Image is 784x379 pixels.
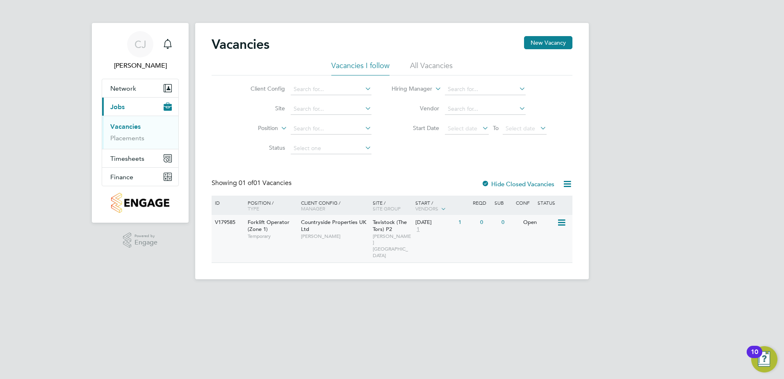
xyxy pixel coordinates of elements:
[110,103,125,111] span: Jobs
[134,239,157,246] span: Engage
[213,196,242,210] div: ID
[102,98,178,116] button: Jobs
[102,61,179,71] span: Carla Joyce
[248,205,259,212] span: Type
[301,205,325,212] span: Manager
[238,105,285,112] label: Site
[373,205,401,212] span: Site Group
[301,233,369,240] span: [PERSON_NAME]
[248,233,297,240] span: Temporary
[499,215,521,230] div: 0
[238,85,285,92] label: Client Config
[301,219,366,233] span: Countryside Properties UK Ltd
[111,193,169,213] img: countryside-properties-logo-retina.png
[291,123,371,135] input: Search for...
[110,173,133,181] span: Finance
[751,352,758,363] div: 10
[373,219,407,233] span: Tavistock (The Tors) P2
[242,196,299,215] div: Position /
[134,39,146,50] span: CJ
[492,196,514,210] div: Sub
[392,105,439,112] label: Vendor
[506,125,535,132] span: Select date
[239,179,292,187] span: 01 Vacancies
[456,215,478,230] div: 1
[536,196,571,210] div: Status
[392,124,439,132] label: Start Date
[448,125,477,132] span: Select date
[521,215,557,230] div: Open
[110,84,136,92] span: Network
[331,61,390,75] li: Vacancies I follow
[291,103,371,115] input: Search for...
[291,84,371,95] input: Search for...
[385,85,432,93] label: Hiring Manager
[478,215,499,230] div: 0
[212,36,269,53] h2: Vacancies
[213,215,242,230] div: V179585
[445,103,526,115] input: Search for...
[239,179,253,187] span: 01 of
[102,168,178,186] button: Finance
[490,123,501,133] span: To
[238,144,285,151] label: Status
[299,196,371,215] div: Client Config /
[410,61,453,75] li: All Vacancies
[102,193,179,213] a: Go to home page
[751,346,777,372] button: Open Resource Center, 10 new notifications
[373,233,412,258] span: [PERSON_NAME][GEOGRAPHIC_DATA]
[415,226,421,233] span: 1
[110,134,144,142] a: Placements
[415,219,454,226] div: [DATE]
[291,143,371,154] input: Select one
[481,180,554,188] label: Hide Closed Vacancies
[371,196,414,215] div: Site /
[110,123,141,130] a: Vacancies
[524,36,572,49] button: New Vacancy
[102,149,178,167] button: Timesheets
[123,233,158,248] a: Powered byEngage
[445,84,526,95] input: Search for...
[415,205,438,212] span: Vendors
[212,179,293,187] div: Showing
[413,196,471,216] div: Start /
[514,196,535,210] div: Conf
[92,23,189,223] nav: Main navigation
[102,79,178,97] button: Network
[134,233,157,240] span: Powered by
[102,31,179,71] a: CJ[PERSON_NAME]
[248,219,289,233] span: Forklift Operator (Zone 1)
[102,116,178,149] div: Jobs
[110,155,144,162] span: Timesheets
[231,124,278,132] label: Position
[471,196,492,210] div: Reqd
